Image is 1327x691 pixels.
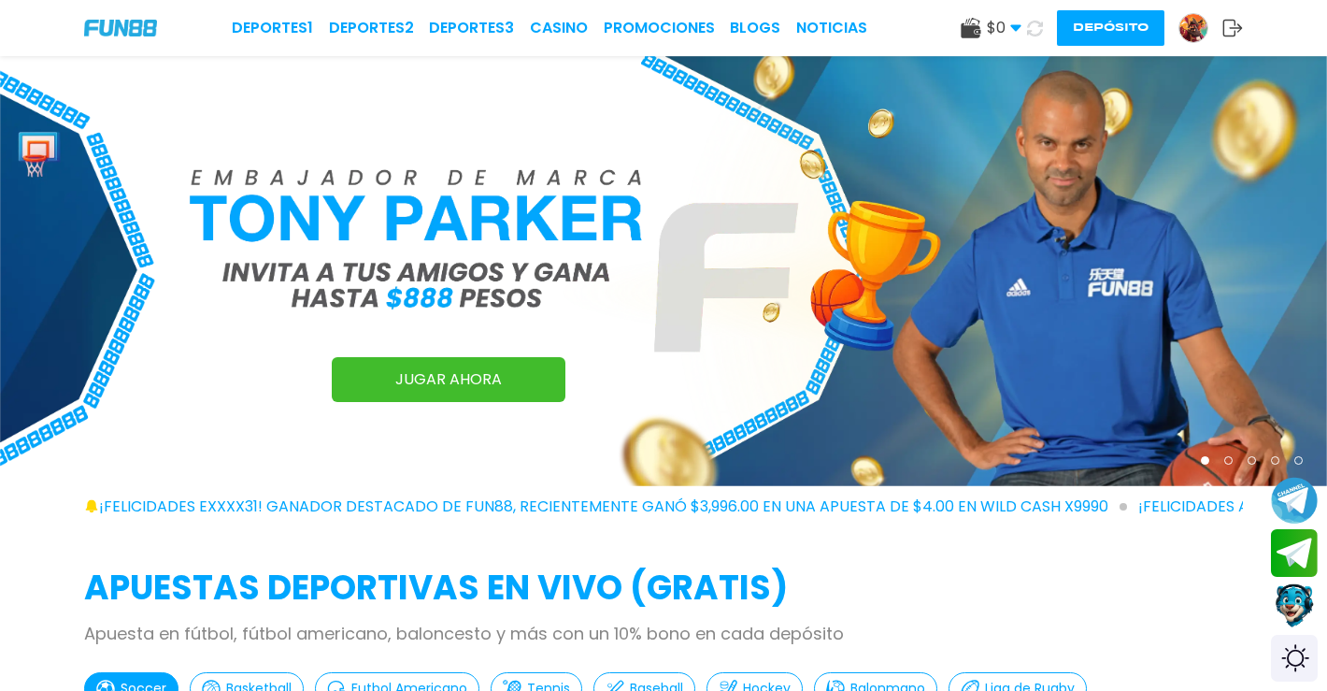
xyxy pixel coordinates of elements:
img: Avatar [1179,14,1207,42]
a: Deportes1 [232,17,313,39]
a: BLOGS [730,17,780,39]
a: CASINO [530,17,588,39]
button: Contact customer service [1271,582,1318,630]
span: ¡FELICIDADES exxxx31! GANADOR DESTACADO DE FUN88, RECIENTEMENTE GANÓ $3,996.00 EN UNA APUESTA DE ... [99,496,1127,518]
a: Deportes2 [329,17,414,39]
button: Join telegram channel [1271,476,1318,525]
a: Promociones [604,17,715,39]
div: Switch theme [1271,635,1318,682]
a: NOTICIAS [796,17,867,39]
h2: APUESTAS DEPORTIVAS EN VIVO (gratis) [84,563,1243,613]
button: Join telegram [1271,529,1318,578]
p: Apuesta en fútbol, fútbol americano, baloncesto y más con un 10% bono en cada depósito [84,621,1243,646]
button: Depósito [1057,10,1164,46]
a: JUGAR AHORA [332,357,565,402]
img: Company Logo [84,20,157,36]
a: Deportes3 [429,17,514,39]
span: $ 0 [987,17,1021,39]
a: Avatar [1178,13,1222,43]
